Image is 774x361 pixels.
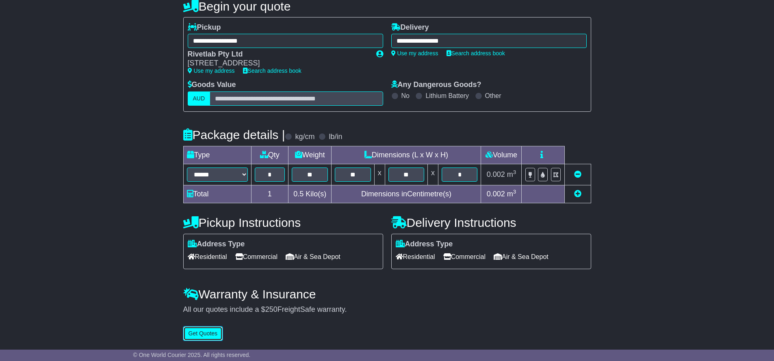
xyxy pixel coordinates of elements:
td: Type [183,146,251,164]
td: x [374,164,385,185]
label: Goods Value [188,80,236,89]
td: Kilo(s) [288,185,332,203]
label: Other [485,92,501,100]
a: Use my address [391,50,438,57]
span: 0.002 [487,170,505,178]
td: Volume [481,146,522,164]
sup: 3 [513,189,516,195]
label: lb/in [329,133,342,141]
span: 250 [265,305,278,313]
h4: Warranty & Insurance [183,287,591,301]
span: Residential [188,250,227,263]
span: Air & Sea Depot [286,250,340,263]
label: Any Dangerous Goods? [391,80,481,89]
td: Dimensions (L x W x H) [332,146,481,164]
label: Pickup [188,23,221,32]
a: Search address book [243,67,301,74]
td: Qty [251,146,288,164]
span: m [507,190,516,198]
h4: Delivery Instructions [391,216,591,229]
label: Address Type [396,240,453,249]
label: Address Type [188,240,245,249]
a: Search address book [447,50,505,57]
label: No [401,92,410,100]
td: 1 [251,185,288,203]
label: Delivery [391,23,429,32]
a: Add new item [574,190,581,198]
div: [STREET_ADDRESS] [188,59,368,68]
label: Lithium Battery [425,92,469,100]
span: 0.5 [293,190,304,198]
a: Use my address [188,67,235,74]
span: 0.002 [487,190,505,198]
td: x [428,164,438,185]
span: Commercial [443,250,486,263]
a: Remove this item [574,170,581,178]
div: All our quotes include a $ FreightSafe warranty. [183,305,591,314]
h4: Package details | [183,128,285,141]
span: Commercial [235,250,278,263]
span: Air & Sea Depot [494,250,549,263]
td: Dimensions in Centimetre(s) [332,185,481,203]
td: Total [183,185,251,203]
sup: 3 [513,169,516,175]
span: © One World Courier 2025. All rights reserved. [133,352,251,358]
span: m [507,170,516,178]
div: Rivetlab Pty Ltd [188,50,368,59]
h4: Pickup Instructions [183,216,383,229]
td: Weight [288,146,332,164]
span: Residential [396,250,435,263]
label: AUD [188,91,210,106]
button: Get Quotes [183,326,223,341]
label: kg/cm [295,133,314,141]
